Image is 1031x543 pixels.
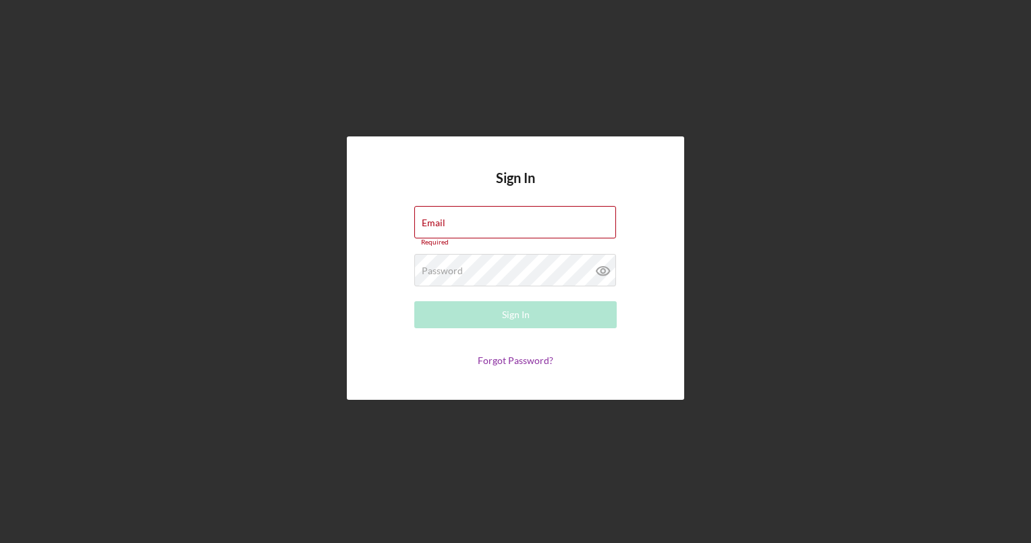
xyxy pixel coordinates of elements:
[414,238,617,247] div: Required
[502,301,530,328] div: Sign In
[422,217,445,228] label: Email
[478,355,553,366] a: Forgot Password?
[414,301,617,328] button: Sign In
[422,265,463,276] label: Password
[496,170,535,206] h4: Sign In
